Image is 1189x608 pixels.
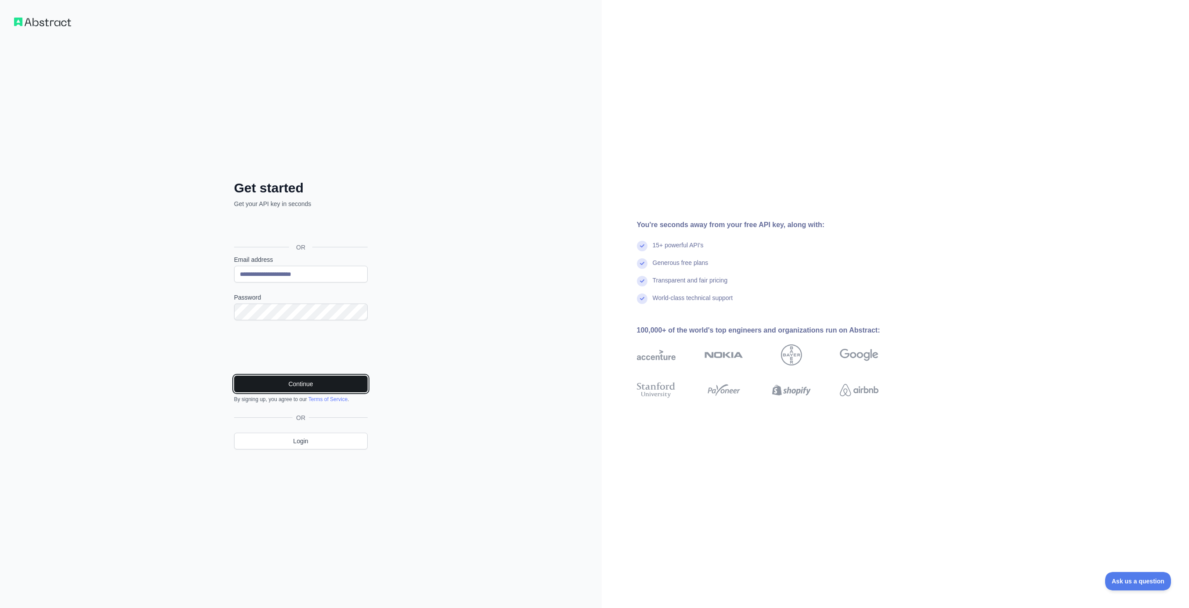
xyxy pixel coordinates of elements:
[653,276,728,293] div: Transparent and fair pricing
[234,255,368,264] label: Email address
[234,396,368,403] div: By signing up, you agree to our .
[637,325,907,336] div: 100,000+ of the world's top engineers and organizations run on Abstract:
[289,243,312,252] span: OR
[637,220,907,230] div: You're seconds away from your free API key, along with:
[234,331,368,365] iframe: reCAPTCHA
[637,344,676,366] img: accenture
[637,276,647,286] img: check mark
[840,344,878,366] img: google
[653,293,733,311] div: World-class technical support
[234,180,368,196] h2: Get started
[308,396,347,402] a: Terms of Service
[653,241,704,258] div: 15+ powerful API's
[637,258,647,269] img: check mark
[14,18,71,26] img: Workflow
[230,218,370,237] iframe: Pulsante Accedi con Google
[653,258,708,276] div: Generous free plans
[781,344,802,366] img: bayer
[234,433,368,449] a: Login
[293,413,309,422] span: OR
[1105,572,1171,590] iframe: Toggle Customer Support
[840,380,878,400] img: airbnb
[705,344,743,366] img: nokia
[705,380,743,400] img: payoneer
[234,376,368,392] button: Continue
[637,241,647,251] img: check mark
[234,199,368,208] p: Get your API key in seconds
[234,293,368,302] label: Password
[637,380,676,400] img: stanford university
[772,380,811,400] img: shopify
[637,293,647,304] img: check mark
